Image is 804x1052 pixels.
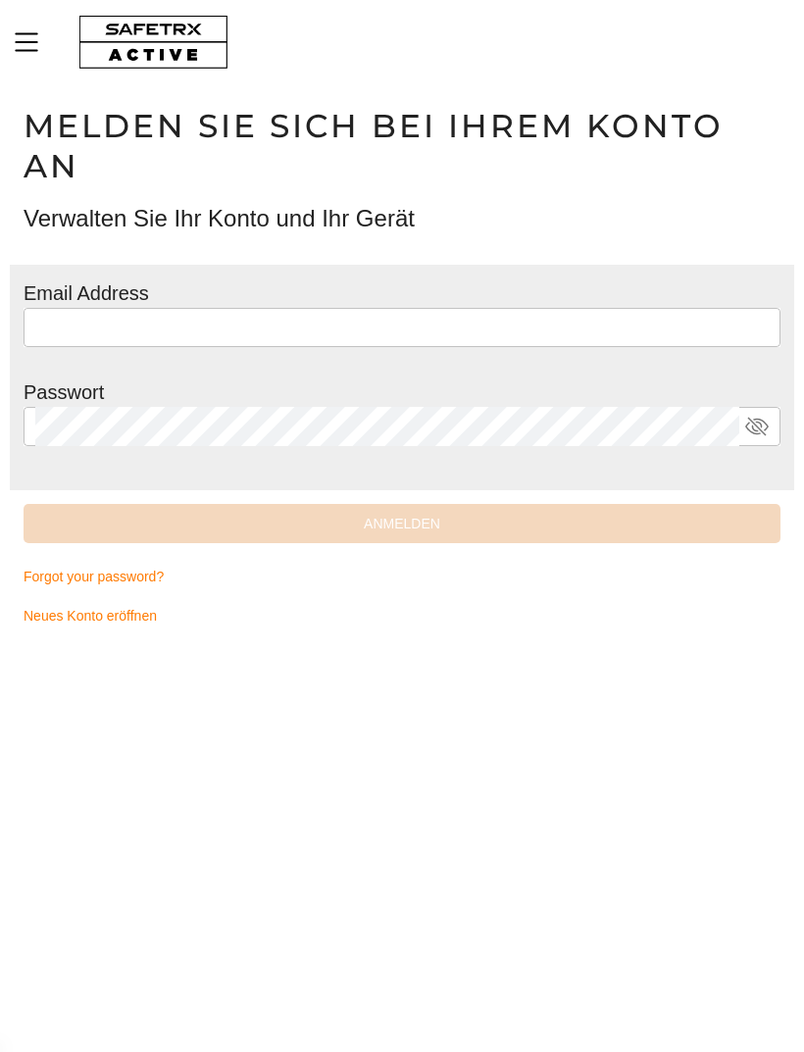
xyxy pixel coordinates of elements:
[24,381,104,403] label: Passwort
[24,565,164,588] span: Forgot your password?
[39,512,765,535] span: Anmelden
[24,106,780,186] h1: Melden Sie sich bei Ihrem Konto an
[10,22,59,63] button: MenÜ
[24,504,780,543] button: Anmelden
[24,596,780,635] a: Neues Konto eröffnen
[24,557,780,596] a: Forgot your password?
[24,604,157,627] span: Neues Konto eröffnen
[24,202,780,235] h3: Verwalten Sie Ihr Konto und Ihr Gerät
[24,282,149,304] label: Email Address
